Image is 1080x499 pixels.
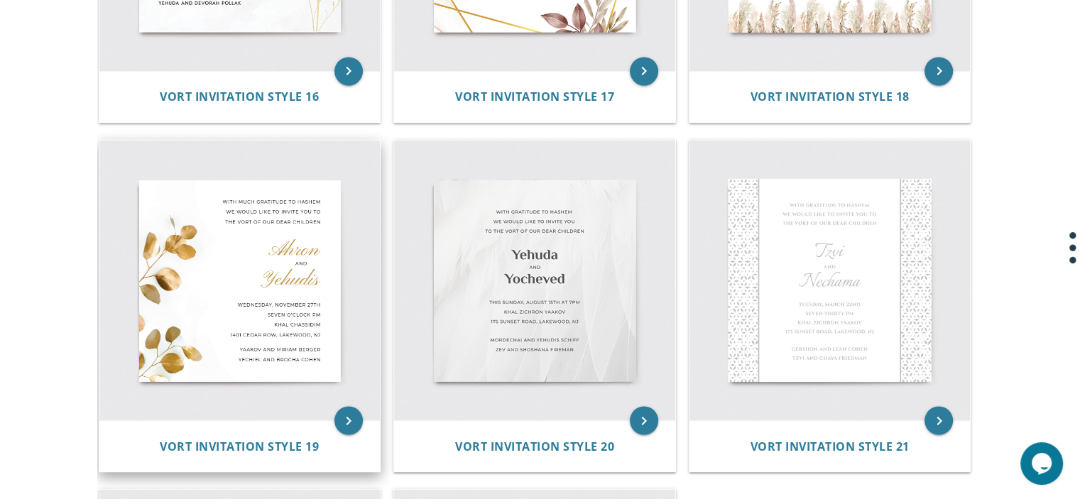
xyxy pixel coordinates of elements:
[751,90,910,104] a: Vort Invitation Style 18
[455,90,614,104] a: Vort Invitation Style 17
[334,406,363,434] a: keyboard_arrow_right
[455,438,614,454] span: Vort Invitation Style 20
[160,438,319,454] span: Vort Invitation Style 19
[160,90,319,104] a: Vort Invitation Style 16
[455,89,614,104] span: Vort Invitation Style 17
[334,57,363,85] a: keyboard_arrow_right
[99,140,381,421] img: Vort Invitation Style 19
[924,57,953,85] a: keyboard_arrow_right
[751,439,910,453] a: Vort Invitation Style 21
[924,406,953,434] a: keyboard_arrow_right
[160,89,319,104] span: Vort Invitation Style 16
[630,57,658,85] a: keyboard_arrow_right
[455,439,614,453] a: Vort Invitation Style 20
[689,140,971,421] img: Vort Invitation Style 21
[160,439,319,453] a: Vort Invitation Style 19
[751,89,910,104] span: Vort Invitation Style 18
[1020,442,1066,485] iframe: chat widget
[751,438,910,454] span: Vort Invitation Style 21
[394,140,675,421] img: Vort Invitation Style 20
[630,406,658,434] a: keyboard_arrow_right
